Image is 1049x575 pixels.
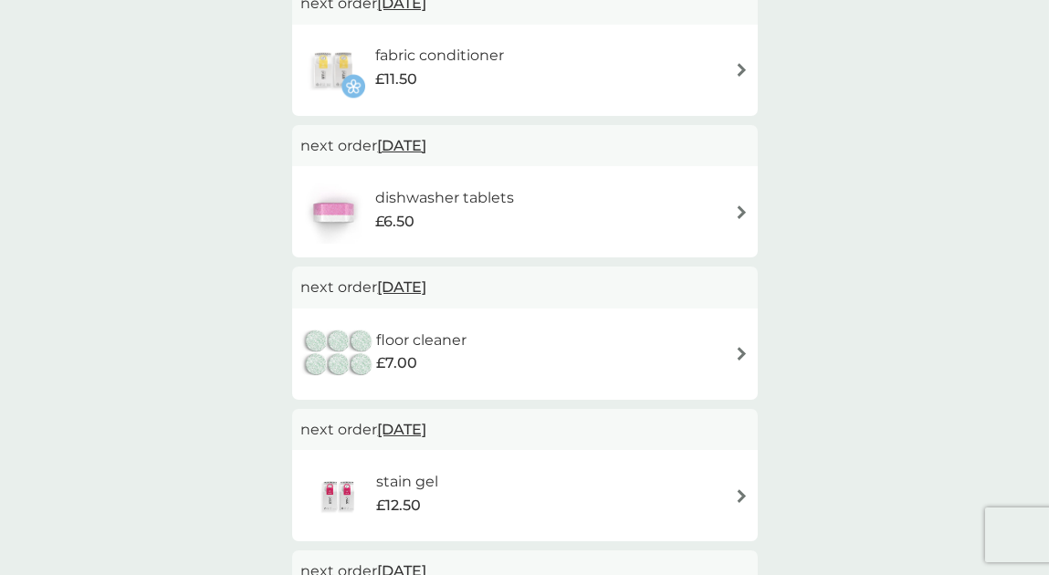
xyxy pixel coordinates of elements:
[378,269,427,305] span: [DATE]
[376,470,438,494] h6: stain gel
[735,489,749,503] img: arrow right
[301,180,365,244] img: dishwasher tablets
[301,418,749,442] p: next order
[301,276,749,299] p: next order
[301,464,376,528] img: stain gel
[301,134,749,158] p: next order
[376,351,417,375] span: £7.00
[378,128,427,163] span: [DATE]
[735,347,749,361] img: arrow right
[375,210,414,234] span: £6.50
[375,186,514,210] h6: dishwasher tablets
[378,412,427,447] span: [DATE]
[375,68,417,91] span: £11.50
[301,38,365,102] img: fabric conditioner
[301,322,376,386] img: floor cleaner
[375,44,504,68] h6: fabric conditioner
[376,329,467,352] h6: floor cleaner
[735,63,749,77] img: arrow right
[735,205,749,219] img: arrow right
[376,494,421,517] span: £12.50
